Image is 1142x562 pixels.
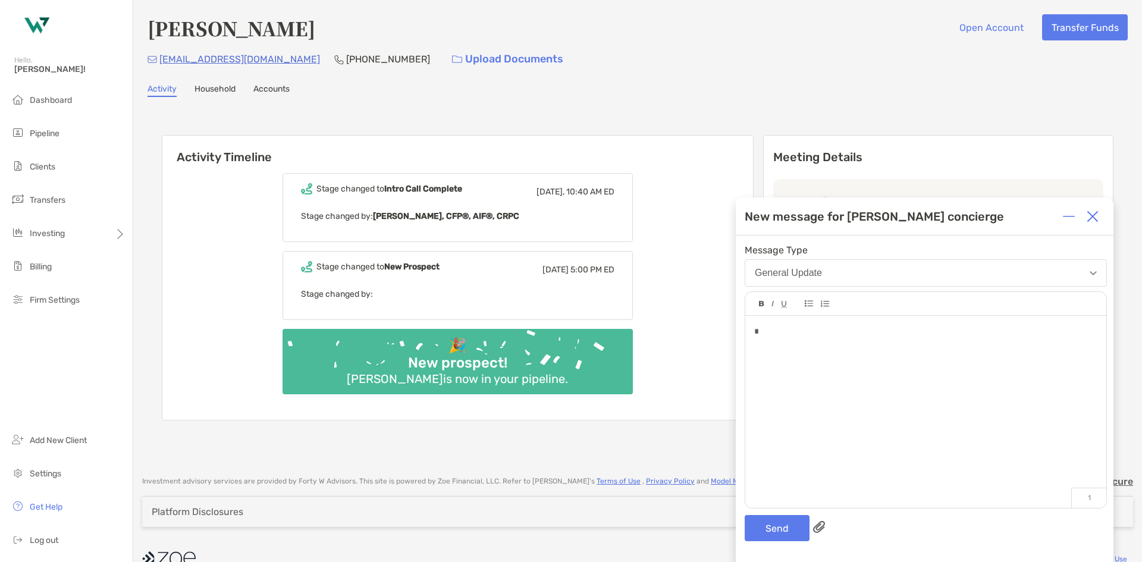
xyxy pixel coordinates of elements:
[301,183,312,194] img: Event icon
[820,300,829,307] img: Editor control icon
[316,262,440,272] div: Stage changed to
[1087,211,1099,222] img: Close
[152,506,243,517] div: Platform Disclosures
[11,292,25,306] img: firm-settings icon
[773,150,1103,165] p: Meeting Details
[316,184,462,194] div: Stage changed to
[646,477,695,485] a: Privacy Policy
[30,95,72,105] span: Dashboard
[755,268,822,278] div: General Update
[159,52,320,67] p: [EMAIL_ADDRESS][DOMAIN_NAME]
[30,502,62,512] span: Get Help
[11,532,25,547] img: logout icon
[30,469,61,479] span: Settings
[373,211,519,221] b: [PERSON_NAME], CFP®, AIF®, CRPC
[813,521,825,533] img: paperclip attachments
[384,184,462,194] b: Intro Call Complete
[759,301,764,307] img: Editor control icon
[342,372,573,386] div: [PERSON_NAME] is now in your pipeline.
[11,432,25,447] img: add_new_client icon
[14,64,126,74] span: [PERSON_NAME]!
[1071,488,1106,508] p: 1
[334,55,344,64] img: Phone Icon
[283,329,633,384] img: Confetti
[805,300,813,307] img: Editor control icon
[346,52,430,67] p: [PHONE_NUMBER]
[745,515,810,541] button: Send
[30,162,55,172] span: Clients
[14,5,57,48] img: Zoe Logo
[301,287,614,302] p: Stage changed by:
[162,136,753,164] h6: Activity Timeline
[30,435,87,445] span: Add New Client
[148,84,177,97] a: Activity
[711,477,815,485] a: Model Marketplace Disclosures
[781,301,787,307] img: Editor control icon
[301,261,312,272] img: Event icon
[745,259,1107,287] button: General Update
[444,337,471,354] div: 🎉
[11,159,25,173] img: clients icon
[11,125,25,140] img: pipeline icon
[1063,211,1075,222] img: Expand or collapse
[403,354,512,372] div: New prospect!
[950,14,1033,40] button: Open Account
[597,477,641,485] a: Terms of Use
[142,477,817,486] p: Investment advisory services are provided by Forty W Advisors . This site is powered by Zoe Finan...
[11,259,25,273] img: billing icon
[783,193,1094,208] p: Last meeting
[30,262,52,272] span: Billing
[566,187,614,197] span: 10:40 AM ED
[148,56,157,63] img: Email Icon
[30,535,58,545] span: Log out
[1090,271,1097,275] img: Open dropdown arrow
[11,225,25,240] img: investing icon
[194,84,236,97] a: Household
[30,228,65,238] span: Investing
[570,265,614,275] span: 5:00 PM ED
[771,301,774,307] img: Editor control icon
[11,499,25,513] img: get-help icon
[452,55,462,64] img: button icon
[11,92,25,106] img: dashboard icon
[542,265,569,275] span: [DATE]
[30,295,80,305] span: Firm Settings
[11,466,25,480] img: settings icon
[444,46,571,72] a: Upload Documents
[148,14,315,42] h4: [PERSON_NAME]
[253,84,290,97] a: Accounts
[1042,14,1128,40] button: Transfer Funds
[301,209,614,224] p: Stage changed by:
[384,262,440,272] b: New Prospect
[745,244,1107,256] span: Message Type
[30,128,59,139] span: Pipeline
[11,192,25,206] img: transfers icon
[537,187,564,197] span: [DATE],
[30,195,65,205] span: Transfers
[745,209,1004,224] div: New message for [PERSON_NAME] concierge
